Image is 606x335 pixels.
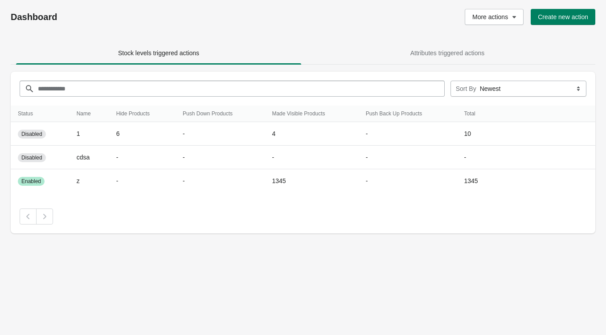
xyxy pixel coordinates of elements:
[265,146,358,169] td: -
[265,169,358,193] td: 1345
[21,131,42,138] span: Disabled
[531,9,595,25] button: Create new action
[109,146,176,169] td: -
[77,130,80,137] span: 1
[77,177,80,184] span: z
[109,106,176,122] th: Hide Products
[457,169,496,193] td: 1345
[20,208,586,225] nav: Pagination
[359,146,457,169] td: -
[11,12,258,22] h1: Dashboard
[70,106,109,122] th: Name
[118,49,199,57] span: Stock levels triggered actions
[77,154,90,161] span: cdsa
[359,106,457,122] th: Push Back Up Products
[109,122,176,146] td: 6
[457,106,496,122] th: Total
[457,146,496,169] td: -
[538,13,588,20] span: Create new action
[176,122,265,146] td: -
[265,122,358,146] td: 4
[11,106,70,122] th: Status
[265,106,358,122] th: Made Visible Products
[21,154,42,161] span: Disabled
[176,169,265,193] td: -
[359,122,457,146] td: -
[109,169,176,193] td: -
[21,178,41,185] span: Enabled
[457,122,496,146] td: 10
[410,49,485,57] span: Attributes triggered actions
[176,106,265,122] th: Push Down Products
[359,169,457,193] td: -
[472,13,508,20] span: More actions
[465,9,524,25] button: More actions
[176,146,265,169] td: -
